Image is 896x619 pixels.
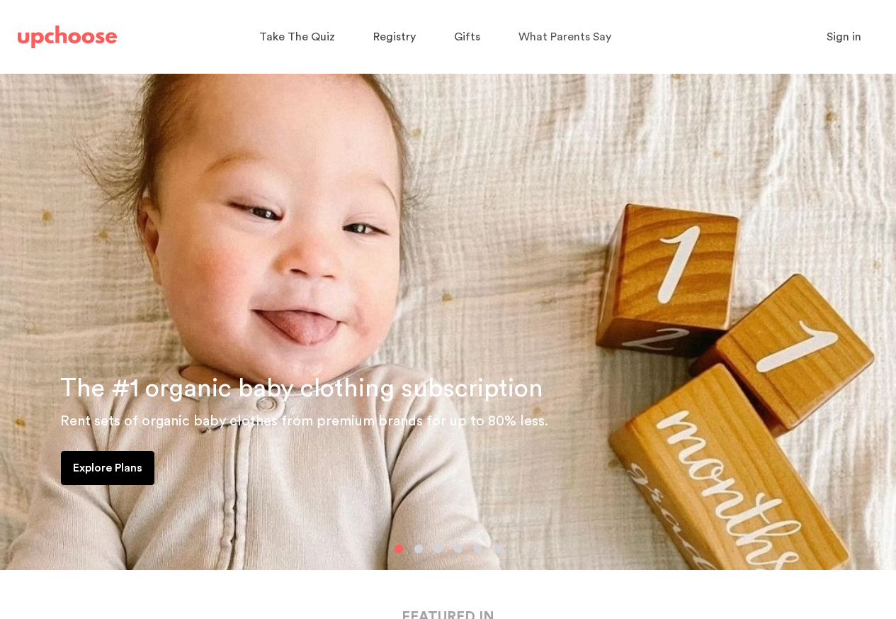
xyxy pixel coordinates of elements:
[18,23,117,52] a: UpChoose
[373,31,416,43] span: Registry
[73,459,142,476] p: Explore Plans
[827,31,861,43] span: Sign in
[60,410,879,433] p: Rent sets of organic baby clothes from premium brands for up to 80% less.
[373,23,420,51] a: Registry
[454,31,480,43] span: Gifts
[18,26,117,48] img: UpChoose
[259,31,335,43] span: Take The Quiz
[518,31,611,43] span: What Parents Say
[809,23,879,51] button: Sign in
[60,376,543,401] span: The #1 organic baby clothing subscription
[454,23,484,51] a: Gifts
[259,23,339,51] a: Take The Quiz
[61,451,154,485] a: Explore Plans
[518,23,616,51] a: What Parents Say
